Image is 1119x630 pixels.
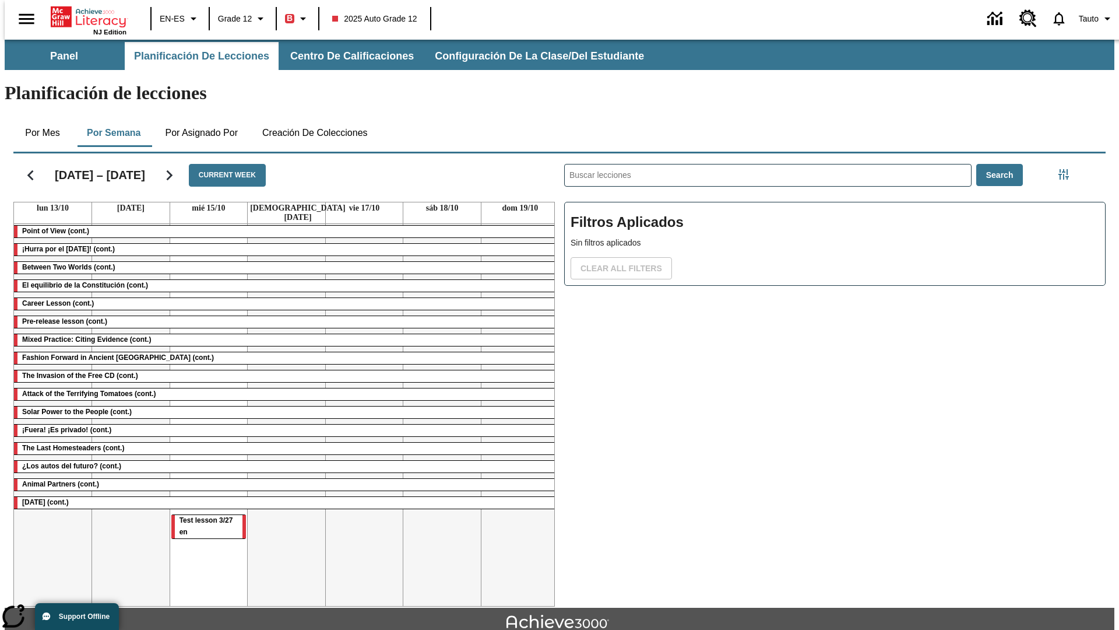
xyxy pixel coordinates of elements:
[155,8,205,29] button: Language: EN-ES, Selecciona un idioma
[125,42,279,70] button: Planificación de lecciones
[1079,13,1099,25] span: Tauto
[14,280,559,292] div: El equilibrio de la Constitución (cont.)
[14,479,559,491] div: Animal Partners (cont.)
[156,119,247,147] button: Por asignado por
[555,149,1106,607] div: Search
[171,515,247,538] div: Test lesson 3/27 en
[154,160,184,190] button: Seguir
[14,298,559,310] div: Career Lesson (cont.)
[5,40,1114,70] div: Subbarra de navegación
[14,226,559,237] div: Point of View (cont.)
[22,281,148,289] span: El equilibrio de la Constitución (cont.)
[51,4,126,36] div: Portada
[14,443,559,454] div: The Last Homesteaders (cont.)
[253,119,377,147] button: Creación de colecciones
[500,202,541,214] a: 19 de octubre de 2025
[22,462,121,470] span: ¿Los autos del futuro? (cont.)
[189,164,266,187] button: Current Week
[59,612,110,621] span: Support Offline
[34,202,71,214] a: 13 de octubre de 2025
[14,316,559,328] div: Pre-release lesson (cont.)
[9,2,44,36] button: Abrir el menú lateral
[51,5,126,29] a: Portada
[1044,3,1074,34] a: Notificaciones
[22,498,69,506] span: Día del Trabajo (cont.)
[281,42,423,70] button: Centro de calificaciones
[14,262,559,274] div: Between Two Worlds (cont.)
[14,388,559,400] div: Attack of the Terrifying Tomatoes (cont.)
[22,372,138,380] span: The Invasion of the Free CD (cont.)
[180,516,233,536] span: Test lesson 3/27 en
[6,42,122,70] button: Panel
[189,202,227,214] a: 15 de octubre de 2025
[134,50,269,63] span: Planificación de lecciones
[980,3,1012,35] a: Centro de información
[571,237,1099,249] p: Sin filtros aplicados
[1052,163,1075,186] button: Menú lateral de filtros
[565,164,971,186] input: Buscar lecciones
[22,263,115,271] span: Between Two Worlds (cont.)
[425,42,653,70] button: Configuración de la clase/del estudiante
[435,50,644,63] span: Configuración de la clase/del estudiante
[50,50,78,63] span: Panel
[22,353,214,362] span: Fashion Forward in Ancient Rome (cont.)
[1012,3,1044,34] a: Centro de recursos, Se abrirá en una pestaña nueva.
[213,8,272,29] button: Grado: Grade 12, Elige un grado
[14,407,559,418] div: Solar Power to the People (cont.)
[14,370,559,382] div: The Invasion of the Free CD (cont.)
[14,461,559,473] div: ¿Los autos del futuro? (cont.)
[5,82,1114,104] h1: Planificación de lecciones
[115,202,147,214] a: 14 de octubre de 2025
[14,425,559,436] div: ¡Fuera! ¡Es privado! (cont.)
[14,244,559,256] div: ¡Hurra por el Día de la Constitución! (cont.)
[5,42,654,70] div: Subbarra de navegación
[16,160,45,190] button: Regresar
[14,334,559,346] div: Mixed Practice: Citing Evidence (cont.)
[13,119,72,147] button: Por mes
[35,603,119,630] button: Support Offline
[290,50,414,63] span: Centro de calificaciones
[4,149,555,607] div: Calendario
[22,317,107,325] span: Pre-release lesson (cont.)
[976,164,1023,187] button: Search
[22,426,111,434] span: ¡Fuera! ¡Es privado! (cont.)
[248,202,348,223] a: 16 de octubre de 2025
[332,13,417,25] span: 2025 Auto Grade 12
[347,202,382,214] a: 17 de octubre de 2025
[571,208,1099,237] h2: Filtros Aplicados
[280,8,315,29] button: Boost El color de la clase es rojo. Cambiar el color de la clase.
[93,29,126,36] span: NJ Edition
[22,245,115,253] span: ¡Hurra por el Día de la Constitución! (cont.)
[22,480,99,488] span: Animal Partners (cont.)
[22,299,94,307] span: Career Lesson (cont.)
[14,497,559,509] div: Día del Trabajo (cont.)
[160,13,185,25] span: EN-ES
[55,168,145,182] h2: [DATE] – [DATE]
[22,408,132,416] span: Solar Power to the People (cont.)
[218,13,252,25] span: Grade 12
[424,202,461,214] a: 18 de octubre de 2025
[22,335,151,344] span: Mixed Practice: Citing Evidence (cont.)
[14,352,559,364] div: Fashion Forward in Ancient Rome (cont.)
[22,227,89,235] span: Point of View (cont.)
[78,119,150,147] button: Por semana
[22,390,156,398] span: Attack of the Terrifying Tomatoes (cont.)
[287,11,293,26] span: B
[1074,8,1119,29] button: Perfil/Configuración
[22,444,124,452] span: The Last Homesteaders (cont.)
[564,202,1106,286] div: Filtros Aplicados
